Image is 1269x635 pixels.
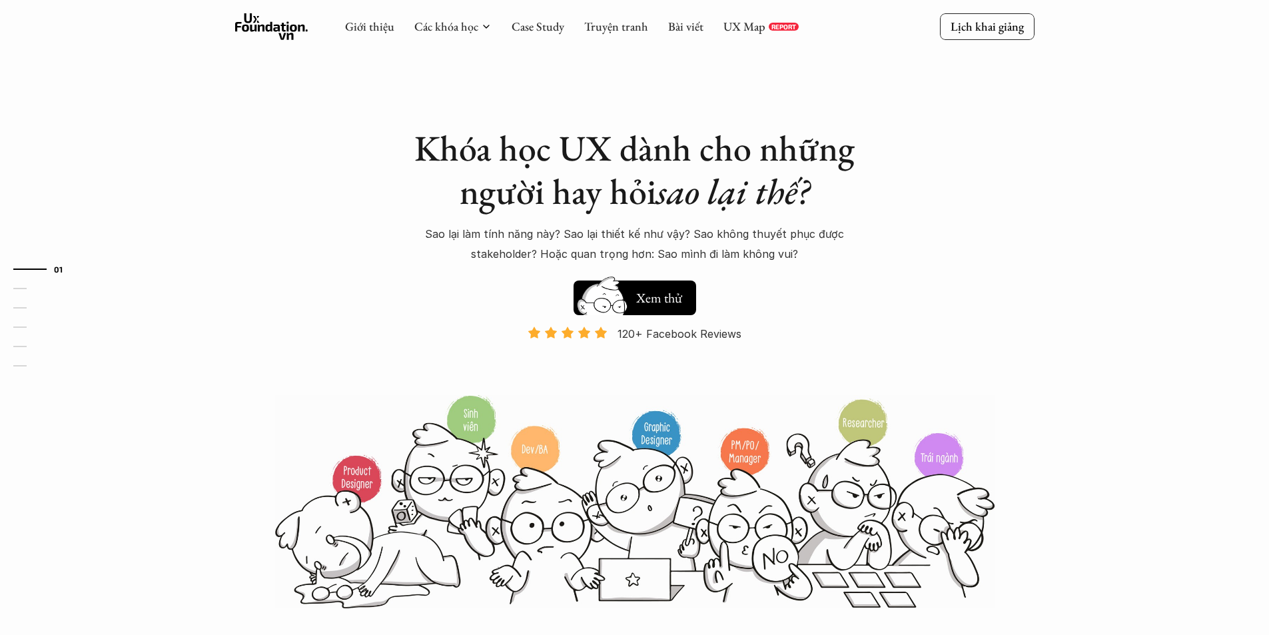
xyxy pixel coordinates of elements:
a: Xem thử [574,274,696,315]
a: Case Study [512,19,564,34]
p: REPORT [771,23,796,31]
a: Giới thiệu [345,19,394,34]
a: Lịch khai giảng [940,13,1035,39]
h1: Khóa học UX dành cho những người hay hỏi [402,127,868,213]
a: 120+ Facebook Reviews [516,326,753,393]
p: Lịch khai giảng [951,19,1024,34]
p: 120+ Facebook Reviews [618,324,741,344]
a: Truyện tranh [584,19,648,34]
a: REPORT [769,23,799,31]
a: 01 [13,261,77,277]
p: Sao lại làm tính năng này? Sao lại thiết kế như vậy? Sao không thuyết phục được stakeholder? Hoặc... [402,224,868,265]
a: Bài viết [668,19,703,34]
a: UX Map [723,19,765,34]
a: Các khóa học [414,19,478,34]
strong: 01 [54,265,63,274]
h5: Xem thử [636,289,685,307]
em: sao lại thế? [656,168,809,215]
